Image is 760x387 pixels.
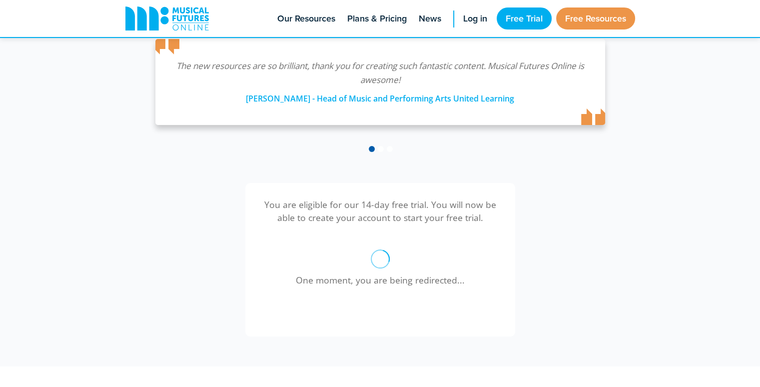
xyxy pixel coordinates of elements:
div: [PERSON_NAME] - Head of Music and Performing Arts United Learning [175,87,585,105]
p: You are eligible for our 14-day free trial. You will now be able to create your account to start ... [260,198,500,224]
a: Free Resources [556,7,635,29]
span: News [419,12,441,25]
span: Log in [463,12,487,25]
p: One moment, you are being redirected... [280,273,480,286]
span: Plans & Pricing [347,12,407,25]
p: The new resources are so brilliant, thank you for creating such fantastic content. Musical Future... [175,59,585,87]
span: Our Resources [277,12,335,25]
a: Free Trial [497,7,552,29]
